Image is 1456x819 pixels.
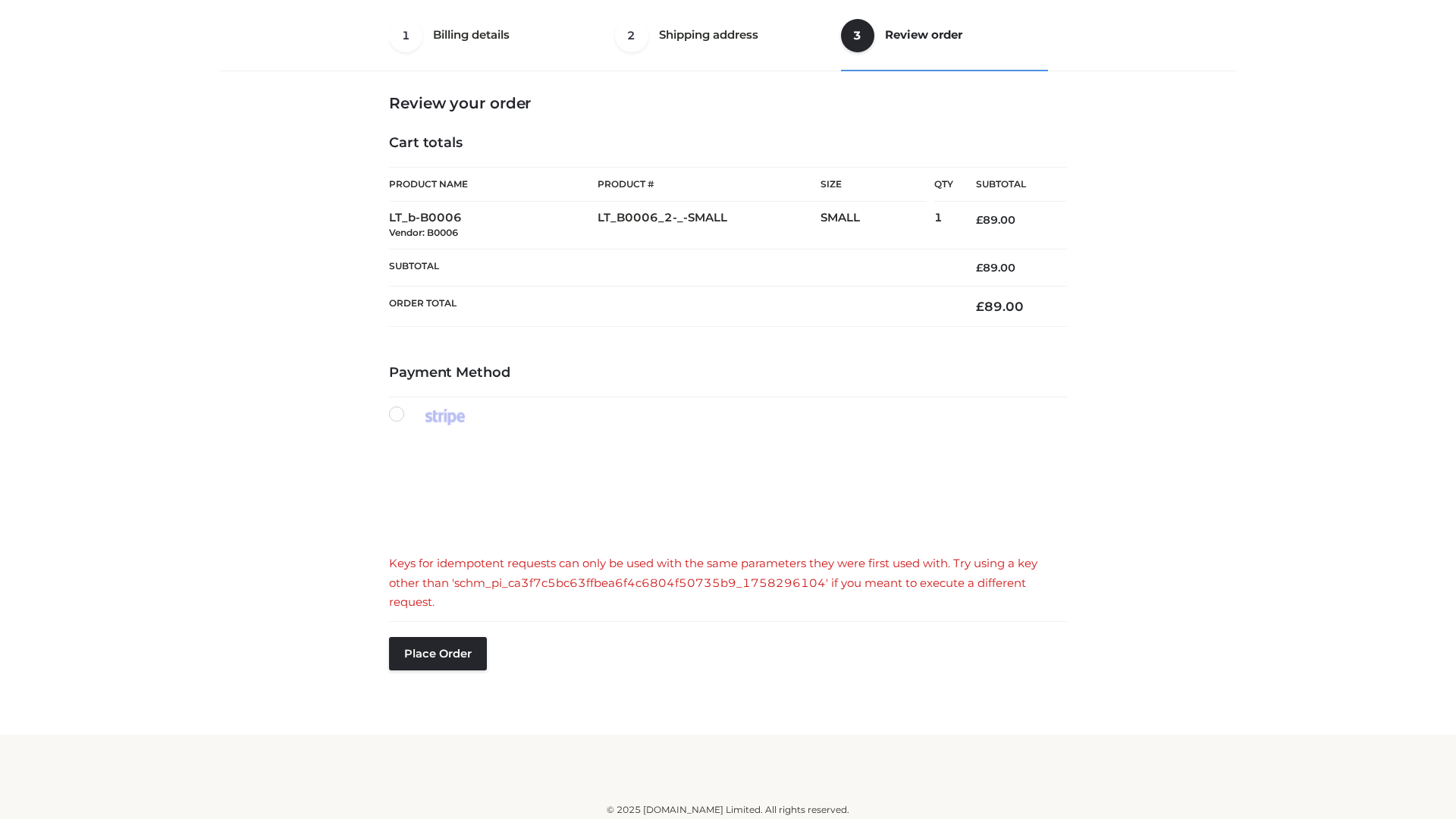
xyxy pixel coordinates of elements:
[976,299,984,314] span: £
[934,202,953,249] td: 1
[598,167,821,202] th: Product #
[821,168,927,202] th: Size
[976,261,983,275] span: £
[389,365,1067,381] h4: Payment Method
[976,213,983,227] span: £
[598,202,821,249] td: LT_B0006_2-_-SMALL
[225,802,1231,817] div: © 2025 [DOMAIN_NAME] Limited. All rights reserved.
[389,94,1067,112] h3: Review your order
[389,135,1067,152] h4: Cart totals
[389,554,1067,612] div: Keys for idempotent requests can only be used with the same parameters they were first used with....
[389,249,953,286] th: Subtotal
[389,637,487,670] button: Place order
[821,202,934,249] td: SMALL
[389,227,458,238] small: Vendor: B0006
[976,299,1024,314] bdi: 89.00
[386,441,1064,538] iframe: Secure payment input frame
[953,168,1067,202] th: Subtotal
[976,213,1015,227] bdi: 89.00
[976,261,1015,275] bdi: 89.00
[934,167,953,202] th: Qty
[389,167,598,202] th: Product Name
[389,202,598,249] td: LT_b-B0006
[389,287,953,327] th: Order Total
